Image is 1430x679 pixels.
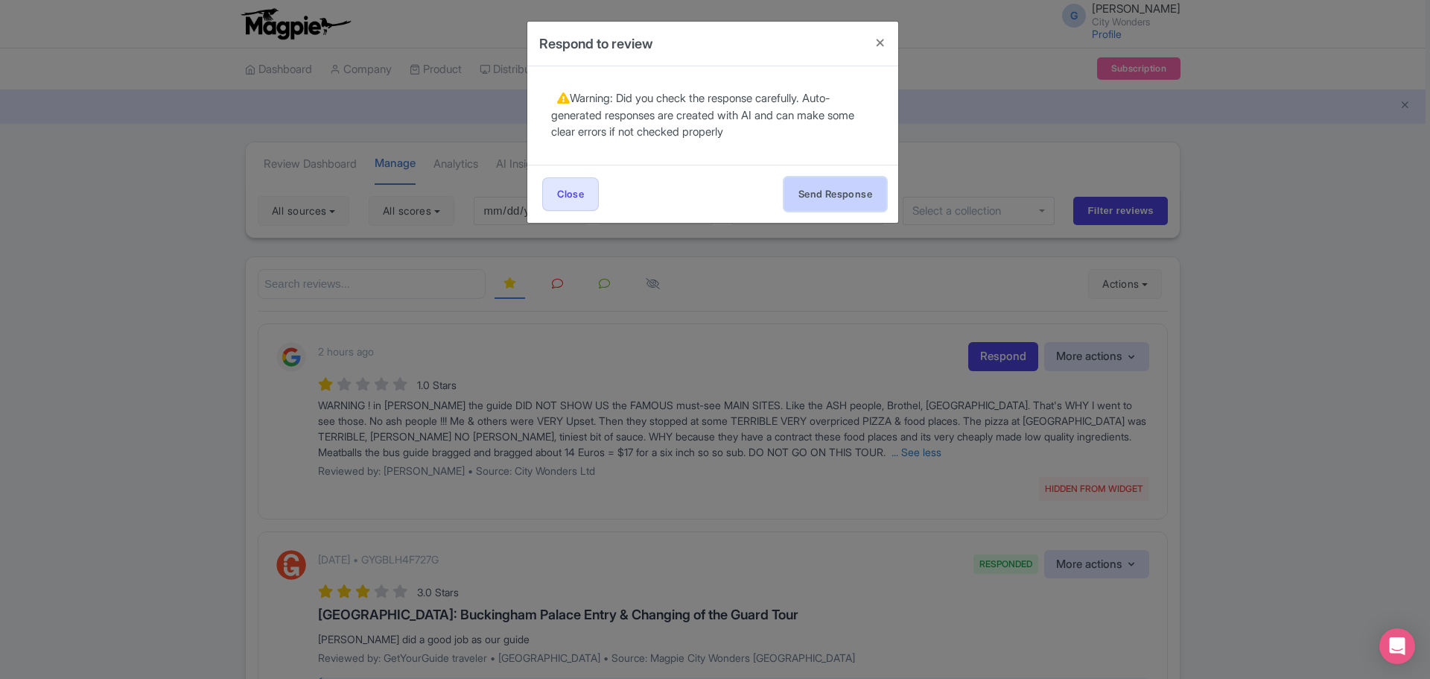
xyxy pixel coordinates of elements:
div: Warning: Did you check the response carefully. Auto-generated responses are created with AI and c... [551,90,874,141]
h4: Respond to review [539,34,653,54]
button: Send Response [784,177,886,211]
button: Close [862,22,898,64]
a: Close [542,177,599,211]
div: Open Intercom Messenger [1379,628,1415,664]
